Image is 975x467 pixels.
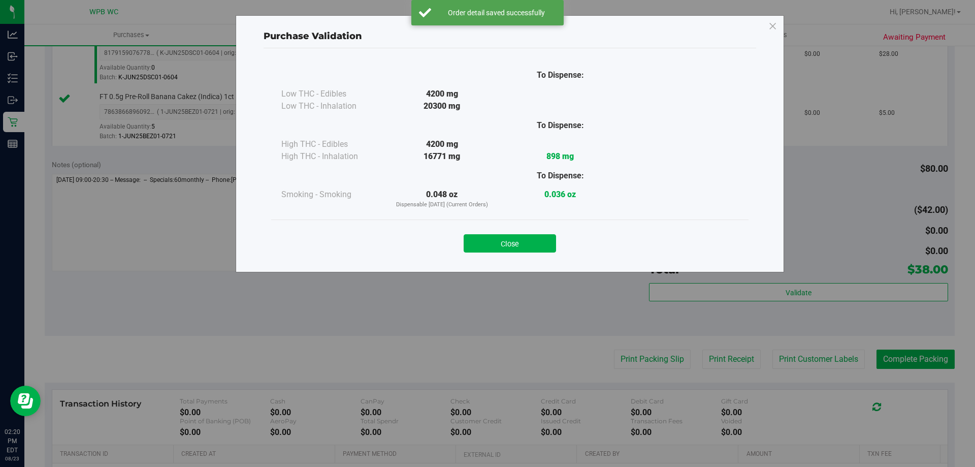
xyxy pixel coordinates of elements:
[383,189,501,209] div: 0.048 oz
[383,150,501,163] div: 16771 mg
[281,88,383,100] div: Low THC - Edibles
[383,100,501,112] div: 20300 mg
[383,201,501,209] p: Dispensable [DATE] (Current Orders)
[383,88,501,100] div: 4200 mg
[264,30,362,42] span: Purchase Validation
[544,190,576,199] strong: 0.036 oz
[501,170,620,182] div: To Dispense:
[281,100,383,112] div: Low THC - Inhalation
[464,234,556,253] button: Close
[281,138,383,150] div: High THC - Edibles
[437,8,556,18] div: Order detail saved successfully
[281,189,383,201] div: Smoking - Smoking
[281,150,383,163] div: High THC - Inhalation
[546,151,574,161] strong: 898 mg
[10,386,41,416] iframe: Resource center
[501,119,620,132] div: To Dispense:
[383,138,501,150] div: 4200 mg
[501,69,620,81] div: To Dispense:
